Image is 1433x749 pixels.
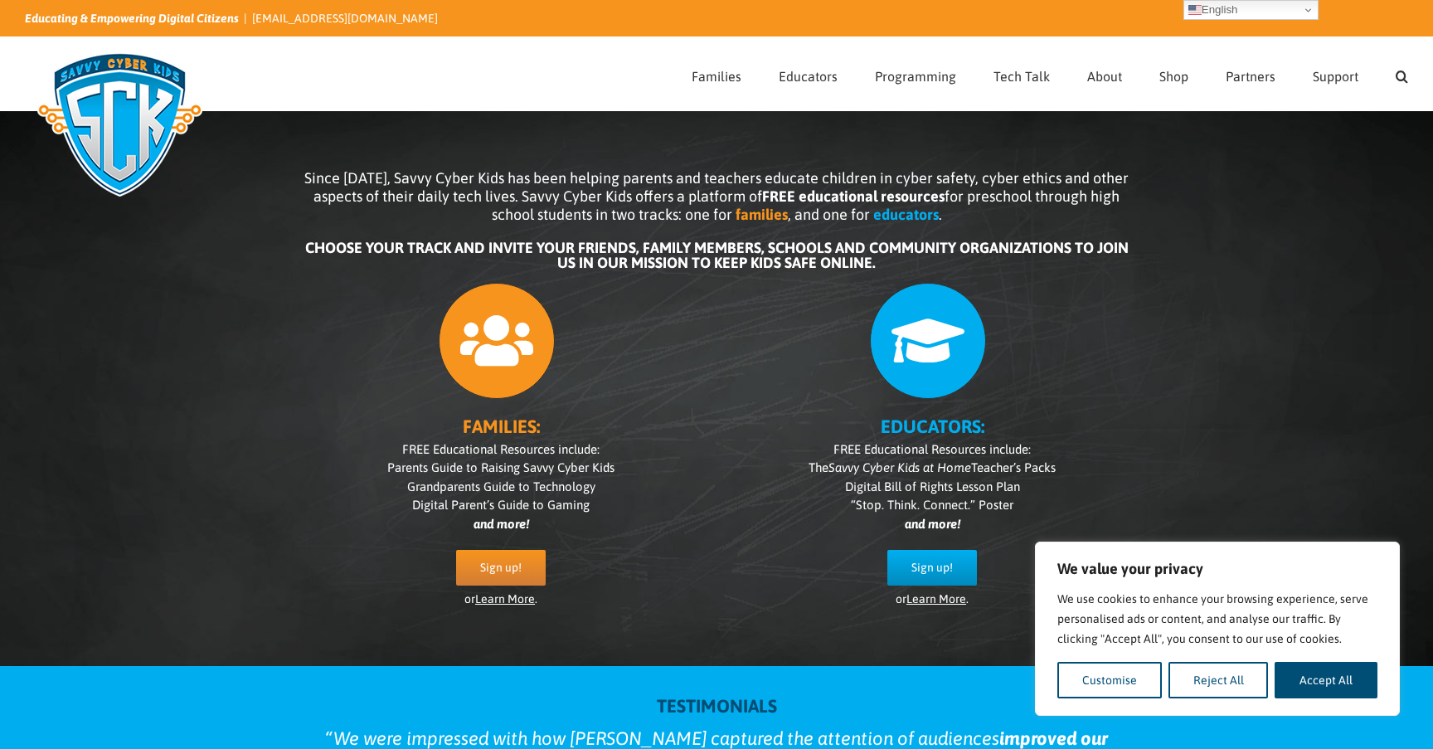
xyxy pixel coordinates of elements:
span: Parents Guide to Raising Savvy Cyber Kids [387,460,614,474]
nav: Main Menu [692,37,1408,110]
span: Tech Talk [993,70,1050,83]
span: Programming [875,70,956,83]
a: About [1087,37,1122,110]
a: Shop [1159,37,1188,110]
span: or . [464,592,537,606]
a: Learn More [475,592,535,606]
span: Grandparents Guide to Technology [407,479,595,494]
span: , and one for [788,206,870,223]
span: Sign up! [480,561,522,575]
p: We use cookies to enhance your browsing experience, serve personalised ads or content, and analys... [1057,589,1377,649]
span: Since [DATE], Savvy Cyber Kids has been helping parents and teachers educate children in cyber sa... [304,169,1129,223]
span: Sign up! [911,561,953,575]
a: Sign up! [887,550,977,586]
a: Partners [1226,37,1275,110]
p: We value your privacy [1057,559,1377,579]
span: Families [692,70,741,83]
a: Sign up! [456,550,546,586]
b: FAMILIES: [463,416,540,437]
span: Digital Parent’s Guide to Gaming [412,498,590,512]
a: Search [1396,37,1408,110]
a: [EMAIL_ADDRESS][DOMAIN_NAME] [252,12,438,25]
span: FREE Educational Resources include: [833,442,1031,456]
a: Tech Talk [993,37,1050,110]
span: “Stop. Think. Connect.” Poster [851,498,1013,512]
span: FREE Educational Resources include: [402,442,600,456]
span: Partners [1226,70,1275,83]
img: en [1188,3,1202,17]
b: CHOOSE YOUR TRACK AND INVITE YOUR FRIENDS, FAMILY MEMBERS, SCHOOLS AND COMMUNITY ORGANIZATIONS TO... [305,239,1129,271]
button: Accept All [1275,662,1377,698]
span: Digital Bill of Rights Lesson Plan [845,479,1020,494]
b: FREE educational resources [762,187,945,205]
span: About [1087,70,1122,83]
i: Educating & Empowering Digital Citizens [25,12,239,25]
i: Savvy Cyber Kids at Home [828,460,971,474]
b: educators [873,206,939,223]
span: Shop [1159,70,1188,83]
span: The Teacher’s Packs [809,460,1056,474]
span: . [939,206,942,223]
a: Programming [875,37,956,110]
span: Support [1313,70,1358,83]
a: Support [1313,37,1358,110]
img: Savvy Cyber Kids Logo [25,41,215,207]
button: Reject All [1168,662,1269,698]
a: Educators [779,37,838,110]
span: Educators [779,70,838,83]
a: Families [692,37,741,110]
a: Learn More [906,592,966,606]
i: and more! [905,517,960,531]
b: families [736,206,788,223]
strong: TESTIMONIALS [657,695,777,717]
i: and more! [474,517,529,531]
button: Customise [1057,662,1162,698]
b: EDUCATORS: [881,416,984,437]
span: or . [896,592,969,606]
